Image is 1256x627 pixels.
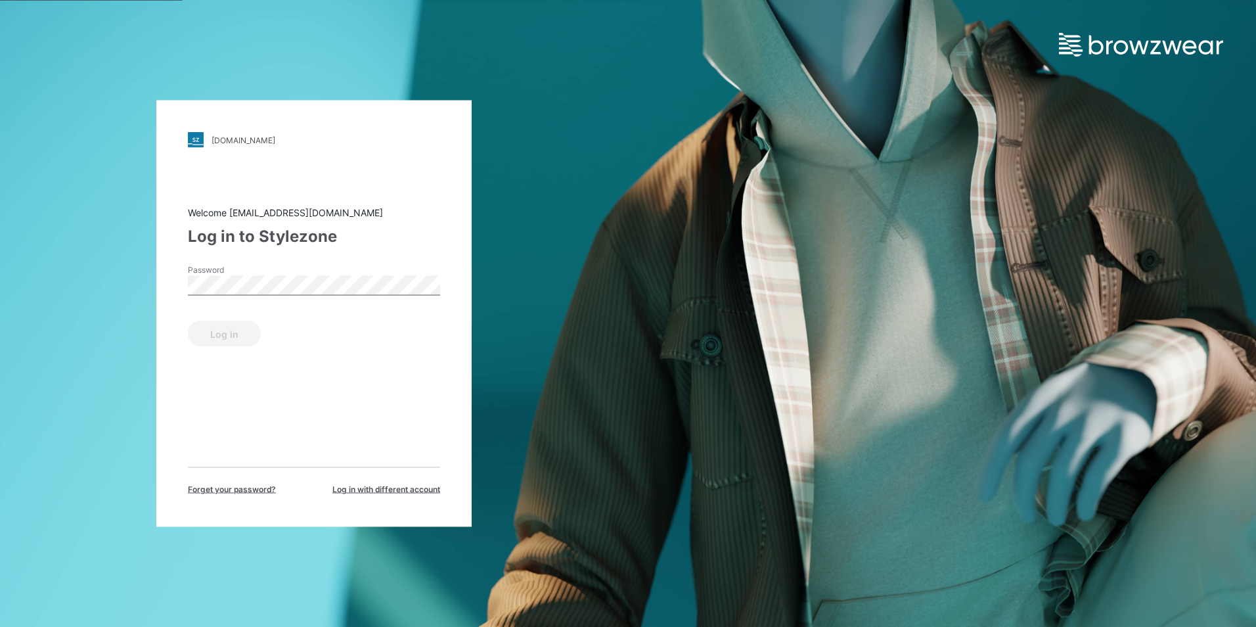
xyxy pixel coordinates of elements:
[188,132,440,148] a: [DOMAIN_NAME]
[188,484,276,496] span: Forget your password?
[212,135,275,145] div: [DOMAIN_NAME]
[188,225,440,248] div: Log in to Stylezone
[332,484,440,496] span: Log in with different account
[188,132,204,148] img: stylezone-logo.562084cfcfab977791bfbf7441f1a819.svg
[188,206,440,220] div: Welcome [EMAIL_ADDRESS][DOMAIN_NAME]
[1059,33,1223,57] img: browzwear-logo.e42bd6dac1945053ebaf764b6aa21510.svg
[188,264,280,276] label: Password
